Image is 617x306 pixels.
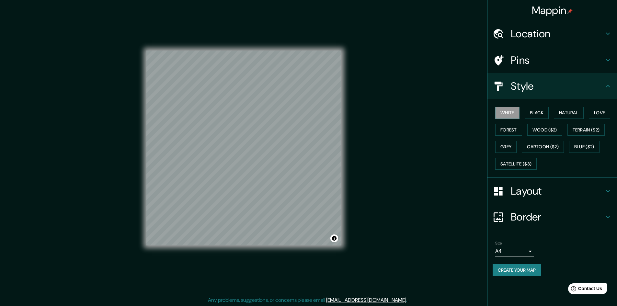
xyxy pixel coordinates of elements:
[567,9,573,14] img: pin-icon.png
[408,296,409,304] div: .
[495,246,534,256] div: A4
[493,264,541,276] button: Create your map
[487,73,617,99] div: Style
[407,296,408,304] div: .
[511,210,604,223] h4: Border
[495,141,517,153] button: Grey
[511,27,604,40] h4: Location
[487,204,617,230] div: Border
[527,124,562,136] button: Wood ($2)
[146,51,341,245] canvas: Map
[511,80,604,93] h4: Style
[511,54,604,67] h4: Pins
[487,178,617,204] div: Layout
[495,158,537,170] button: Satellite ($3)
[525,107,549,119] button: Black
[569,141,600,153] button: Blue ($2)
[589,107,610,119] button: Love
[522,141,564,153] button: Cartoon ($2)
[567,124,605,136] button: Terrain ($2)
[208,296,407,304] p: Any problems, suggestions, or concerns please email .
[559,281,610,299] iframe: Help widget launcher
[495,107,520,119] button: White
[532,4,573,17] h4: Mappin
[554,107,584,119] button: Natural
[487,47,617,73] div: Pins
[511,185,604,198] h4: Layout
[330,234,338,242] button: Toggle attribution
[495,124,522,136] button: Forest
[487,21,617,47] div: Location
[495,241,502,246] label: Size
[326,297,406,303] a: [EMAIL_ADDRESS][DOMAIN_NAME]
